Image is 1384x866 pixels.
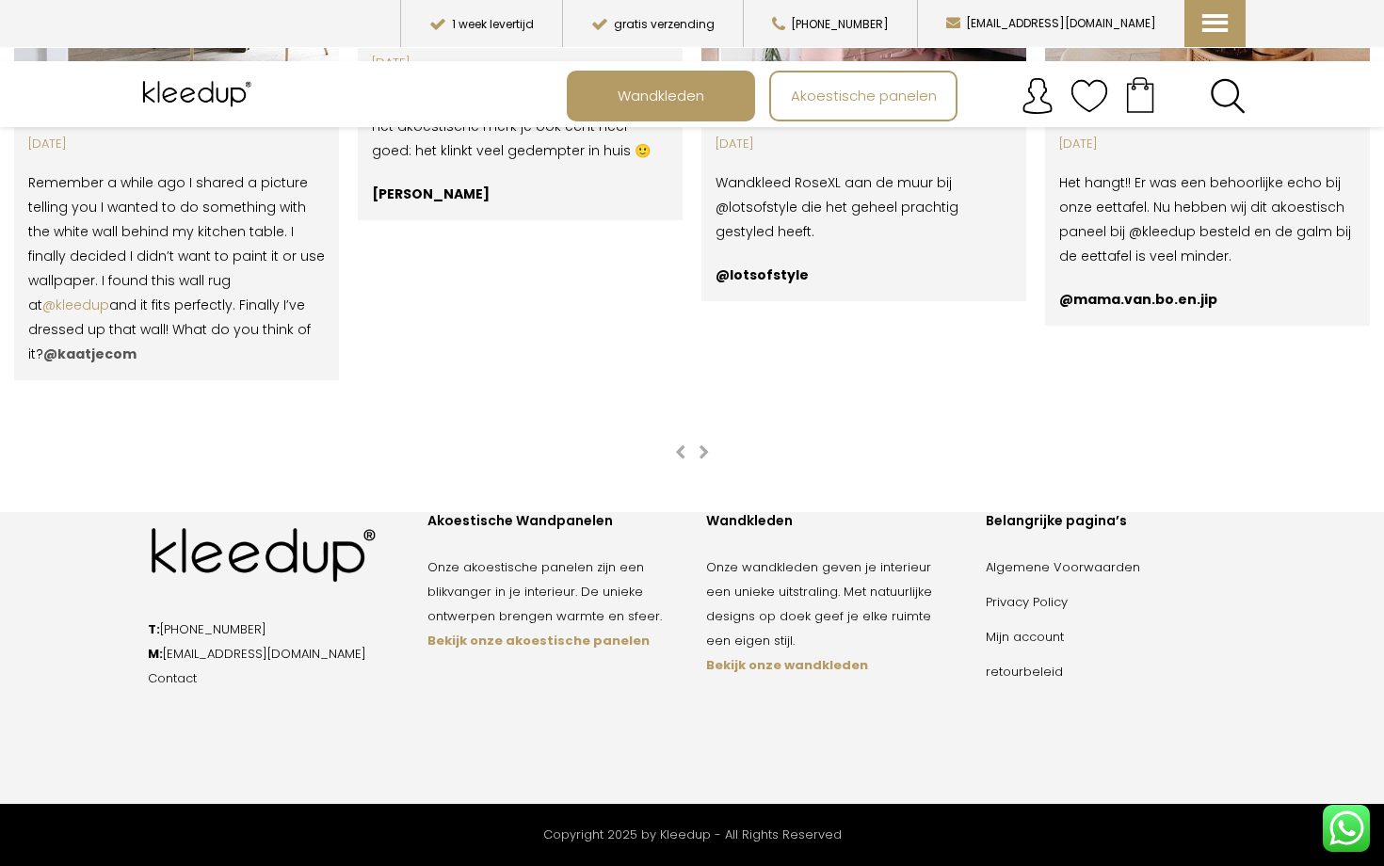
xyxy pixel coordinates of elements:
span: Akoestische panelen [781,78,947,114]
span: Ja echt heel mooi! We zijn er super blij mee. Het akoestische merk je ook echt heel goed: het kli... [372,92,664,160]
div: Akoestische Wandpanelen [427,512,679,531]
a: retourbeleid [986,663,1063,681]
p: Onze wandkleden geven je interieur een unieke uitstraling. Met natuurlijke designs op doek geef j... [706,555,958,678]
a: Search [1210,78,1246,114]
div: [DATE] [372,51,668,75]
strong: @mama.van.bo.en.jip [1059,290,1217,309]
a: Your cart [1108,71,1172,118]
a: Mijn account [986,628,1064,646]
div: Wandkleden [706,512,958,531]
strong: T: [148,620,160,638]
div: Copyright 2025 by Kleedup - All Rights Reserved [138,823,1246,847]
div: [DATE] [716,132,1012,156]
a: @kleedup [42,296,109,314]
a: Akoestische panelen [771,72,956,120]
strong: @kaatjecom [43,345,137,363]
span: Remember a while ago I shared a picture telling you I wanted to do something with the white wall ... [28,173,325,314]
p: [PHONE_NUMBER] [EMAIL_ADDRESS][DOMAIN_NAME] [148,617,399,691]
div: [DATE] [1059,132,1356,156]
a: Wandkleden [569,72,753,120]
a: Algemene Voorwaarden [986,558,1140,576]
span: and it fits perfectly. Finally I’ve dressed up that wall! What do you think of it? [28,296,311,363]
nav: Main menu [567,71,1260,121]
a: Privacy Policy [986,593,1068,611]
strong: M: [148,645,163,663]
span: Wandkleden [607,78,715,114]
a: Bekijk onze wandkleden [706,656,868,674]
img: Kleedup [138,71,260,118]
a: Bekijk onze akoestische panelen [427,632,650,649]
p: Het hangt!! Er was een behoorlijke echo bij onze eettafel. Nu hebben wij dit akoestisch paneel bi... [1059,170,1356,268]
p: Onze akoestische panelen zijn een blikvanger in je interieur. De unieke ontwerpen brengen warmte ... [427,555,679,653]
img: verlanglijstje.svg [1070,77,1108,115]
strong: @lotsofstyle [716,265,809,284]
strong: [PERSON_NAME] [372,184,490,203]
div: Belangrijke pagina’s [986,512,1237,531]
p: Wandkleed RoseXL aan de muur bij @lotsofstyle die het geheel prachtig gestyled heeft. [716,170,1012,244]
img: account.svg [1019,77,1056,115]
a: Contact [148,669,197,687]
div: [DATE] [28,132,325,156]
